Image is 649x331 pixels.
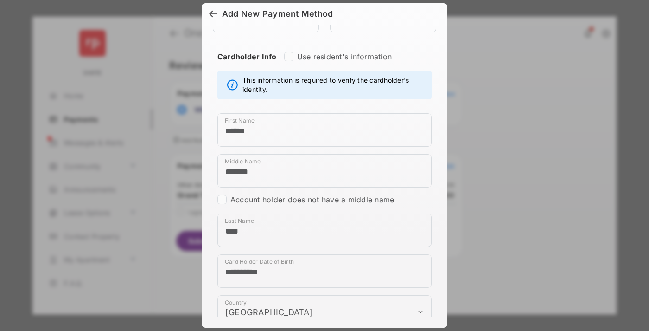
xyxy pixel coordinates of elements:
[230,195,394,204] label: Account holder does not have a middle name
[297,52,392,61] label: Use resident's information
[242,76,426,94] span: This information is required to verify the cardholder's identity.
[222,9,333,19] div: Add New Payment Method
[217,52,277,78] strong: Cardholder Info
[217,295,432,329] div: payment_method_screening[postal_addresses][country]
